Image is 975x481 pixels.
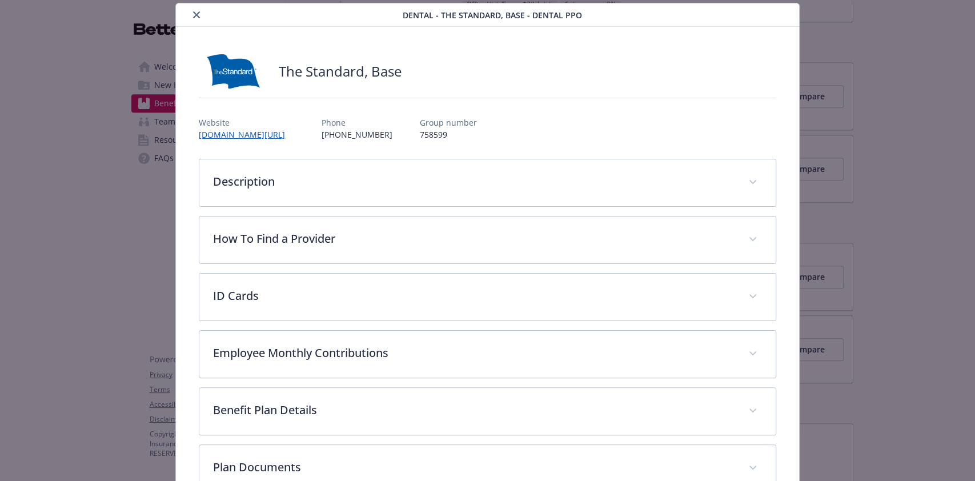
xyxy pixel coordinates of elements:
[199,388,775,435] div: Benefit Plan Details
[190,8,203,22] button: close
[279,62,402,81] h2: The Standard, Base
[213,230,734,247] p: How To Find a Provider
[213,402,734,419] p: Benefit Plan Details
[213,173,734,190] p: Description
[213,459,734,476] p: Plan Documents
[420,117,477,129] p: Group number
[199,159,775,206] div: Description
[213,344,734,362] p: Employee Monthly Contributions
[322,117,392,129] p: Phone
[199,129,294,140] a: [DOMAIN_NAME][URL]
[199,217,775,263] div: How To Find a Provider
[420,129,477,141] p: 758599
[199,331,775,378] div: Employee Monthly Contributions
[199,274,775,320] div: ID Cards
[199,117,294,129] p: Website
[403,9,582,21] span: Dental - The Standard, Base - Dental PPO
[199,54,267,89] img: Standard Insurance Company
[213,287,734,304] p: ID Cards
[322,129,392,141] p: [PHONE_NUMBER]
